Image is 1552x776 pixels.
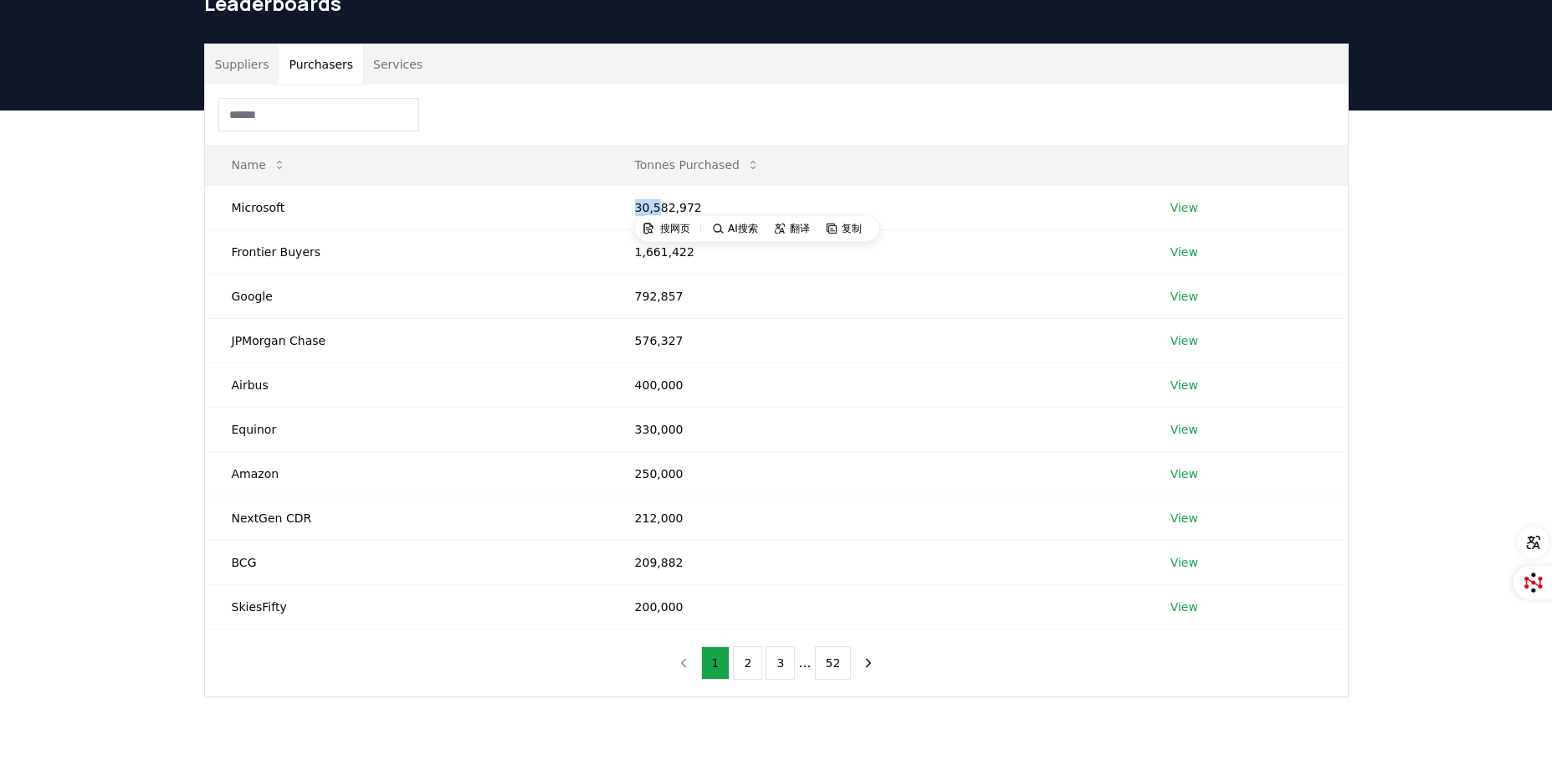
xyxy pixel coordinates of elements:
td: Airbus [205,362,608,407]
a: View [1170,554,1198,571]
a: View [1170,377,1198,393]
button: Name [218,148,300,182]
td: 209,882 [608,540,1144,584]
td: NextGen CDR [205,496,608,540]
button: next page [854,646,883,680]
td: SkiesFifty [205,584,608,629]
td: Equinor [205,407,608,451]
a: View [1170,199,1198,216]
button: Purchasers [279,44,363,85]
td: 330,000 [608,407,1144,451]
a: View [1170,510,1198,527]
a: View [1170,599,1198,615]
button: 52 [815,646,852,680]
button: 2 [733,646,762,680]
td: Frontier Buyers [205,229,608,274]
a: View [1170,421,1198,438]
a: View [1170,244,1198,260]
a: View [1170,288,1198,305]
td: Amazon [205,451,608,496]
td: 576,327 [608,318,1144,362]
li: ... [798,653,811,673]
button: Suppliers [205,44,279,85]
td: JPMorgan Chase [205,318,608,362]
td: 1,661,422 [608,229,1144,274]
td: 212,000 [608,496,1144,540]
a: View [1170,465,1198,482]
td: 792,857 [608,274,1144,318]
button: 3 [766,646,795,680]
button: Services [363,44,433,85]
button: Tonnes Purchased [622,148,773,182]
td: 400,000 [608,362,1144,407]
button: 1 [701,646,730,680]
td: 250,000 [608,451,1144,496]
td: Microsoft [205,185,608,229]
td: 200,000 [608,584,1144,629]
a: View [1170,332,1198,349]
td: 30,582,972 [608,185,1144,229]
td: BCG [205,540,608,584]
td: Google [205,274,608,318]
